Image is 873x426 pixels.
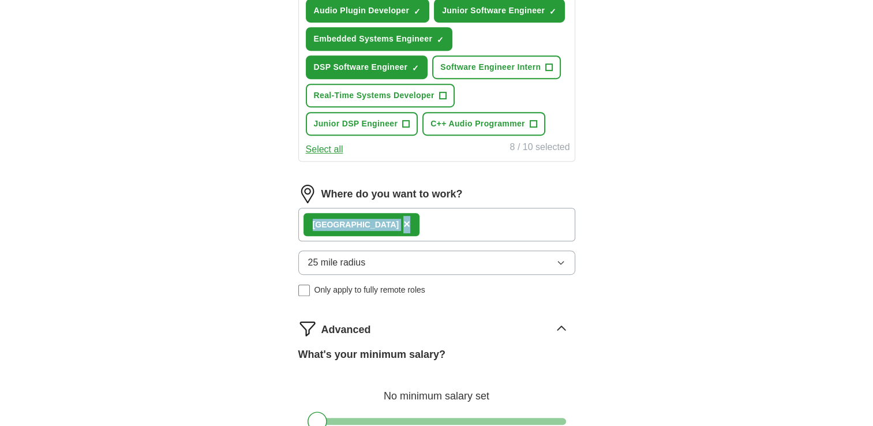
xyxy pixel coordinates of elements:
div: 8 / 10 selected [509,140,569,156]
img: location.png [298,185,317,203]
button: Embedded Systems Engineer✓ [306,27,453,51]
button: 25 mile radius [298,251,575,275]
button: Select all [306,143,343,156]
button: Junior DSP Engineer [306,112,418,136]
label: What's your minimum salary? [298,347,445,363]
span: × [403,218,410,230]
span: C++ Audio Programmer [430,118,525,130]
button: Real-Time Systems Developer [306,84,455,107]
span: 25 mile radius [308,256,366,270]
span: Only apply to fully remote roles [314,284,425,296]
span: Advanced [321,322,371,338]
div: No minimum salary set [298,376,575,404]
span: Embedded Systems Engineer [314,33,433,45]
span: Junior Software Engineer [442,5,545,17]
button: DSP Software Engineer✓ [306,55,428,79]
span: Real-Time Systems Developer [314,89,434,102]
div: [GEOGRAPHIC_DATA] [313,219,399,231]
span: ✓ [549,7,556,16]
span: ✓ [412,63,419,73]
span: Audio Plugin Developer [314,5,410,17]
span: ✓ [414,7,421,16]
span: DSP Software Engineer [314,61,408,73]
input: Only apply to fully remote roles [298,285,310,296]
button: Software Engineer Intern [432,55,561,79]
span: Software Engineer Intern [440,61,541,73]
button: C++ Audio Programmer [422,112,545,136]
label: Where do you want to work? [321,186,463,202]
span: ✓ [437,35,444,44]
button: × [403,216,410,233]
span: Junior DSP Engineer [314,118,398,130]
img: filter [298,319,317,338]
